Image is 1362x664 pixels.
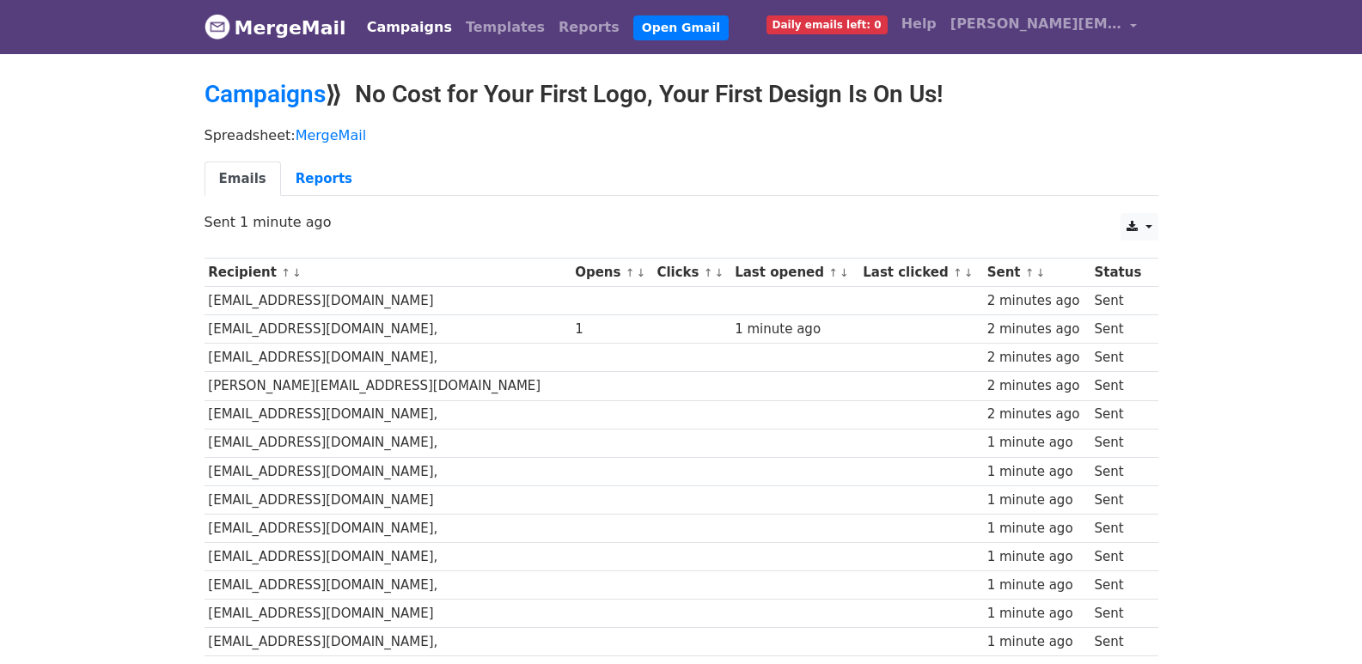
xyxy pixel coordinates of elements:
td: [EMAIL_ADDRESS][DOMAIN_NAME], [205,543,571,571]
td: Sent [1090,485,1150,514]
th: Last clicked [858,259,982,287]
a: ↑ [828,266,838,279]
a: ↑ [281,266,290,279]
img: MergeMail logo [205,14,230,40]
a: MergeMail [205,9,346,46]
div: 2 minutes ago [987,320,1086,339]
a: Campaigns [205,80,326,108]
td: [EMAIL_ADDRESS][DOMAIN_NAME], [205,628,571,656]
td: Sent [1090,429,1150,457]
a: Reports [281,161,367,197]
a: ↓ [840,266,849,279]
a: [PERSON_NAME][EMAIL_ADDRESS][DOMAIN_NAME] [944,7,1145,47]
a: ↓ [964,266,974,279]
td: Sent [1090,372,1150,400]
div: 1 minute ago [735,320,854,339]
div: 1 [575,320,649,339]
td: Sent [1090,400,1150,429]
a: Open Gmail [633,15,729,40]
td: [EMAIL_ADDRESS][DOMAIN_NAME] [205,600,571,628]
a: Emails [205,161,281,197]
td: [EMAIL_ADDRESS][DOMAIN_NAME] [205,485,571,514]
td: [EMAIL_ADDRESS][DOMAIN_NAME] [205,287,571,315]
td: [EMAIL_ADDRESS][DOMAIN_NAME], [205,514,571,542]
span: [PERSON_NAME][EMAIL_ADDRESS][DOMAIN_NAME] [950,14,1122,34]
a: ↓ [714,266,724,279]
td: Sent [1090,628,1150,656]
td: [EMAIL_ADDRESS][DOMAIN_NAME], [205,429,571,457]
a: ↑ [953,266,962,279]
td: [EMAIL_ADDRESS][DOMAIN_NAME], [205,315,571,344]
a: Daily emails left: 0 [760,7,895,41]
td: Sent [1090,287,1150,315]
a: Templates [459,10,552,45]
div: 1 minute ago [987,462,1086,482]
div: 1 minute ago [987,433,1086,453]
th: Recipient [205,259,571,287]
td: Sent [1090,514,1150,542]
a: ↓ [1036,266,1046,279]
th: Status [1090,259,1150,287]
a: ↑ [626,266,635,279]
div: 2 minutes ago [987,376,1086,396]
div: 1 minute ago [987,490,1086,510]
div: 2 minutes ago [987,405,1086,424]
a: Help [895,7,944,41]
td: [EMAIL_ADDRESS][DOMAIN_NAME], [205,457,571,485]
td: Sent [1090,457,1150,485]
td: Sent [1090,344,1150,372]
div: 1 minute ago [987,604,1086,624]
span: Daily emails left: 0 [767,15,888,34]
div: 1 minute ago [987,576,1086,595]
td: Sent [1090,543,1150,571]
div: 1 minute ago [987,632,1086,652]
td: [EMAIL_ADDRESS][DOMAIN_NAME], [205,571,571,600]
a: ↑ [1025,266,1035,279]
a: ↑ [704,266,713,279]
a: Reports [552,10,626,45]
a: ↓ [636,266,645,279]
div: 1 minute ago [987,519,1086,539]
p: Spreadsheet: [205,126,1158,144]
th: Clicks [653,259,731,287]
p: Sent 1 minute ago [205,213,1158,231]
th: Last opened [730,259,858,287]
a: ↓ [292,266,302,279]
a: MergeMail [296,127,366,143]
a: Campaigns [360,10,459,45]
td: [PERSON_NAME][EMAIL_ADDRESS][DOMAIN_NAME] [205,372,571,400]
div: 1 minute ago [987,547,1086,567]
td: [EMAIL_ADDRESS][DOMAIN_NAME], [205,344,571,372]
div: 2 minutes ago [987,291,1086,311]
div: 2 minutes ago [987,348,1086,368]
td: Sent [1090,315,1150,344]
th: Sent [983,259,1090,287]
th: Opens [571,259,652,287]
td: [EMAIL_ADDRESS][DOMAIN_NAME], [205,400,571,429]
td: Sent [1090,571,1150,600]
td: Sent [1090,600,1150,628]
h2: ⟫ No Cost for Your First Logo, Your First Design Is On Us! [205,80,1158,109]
